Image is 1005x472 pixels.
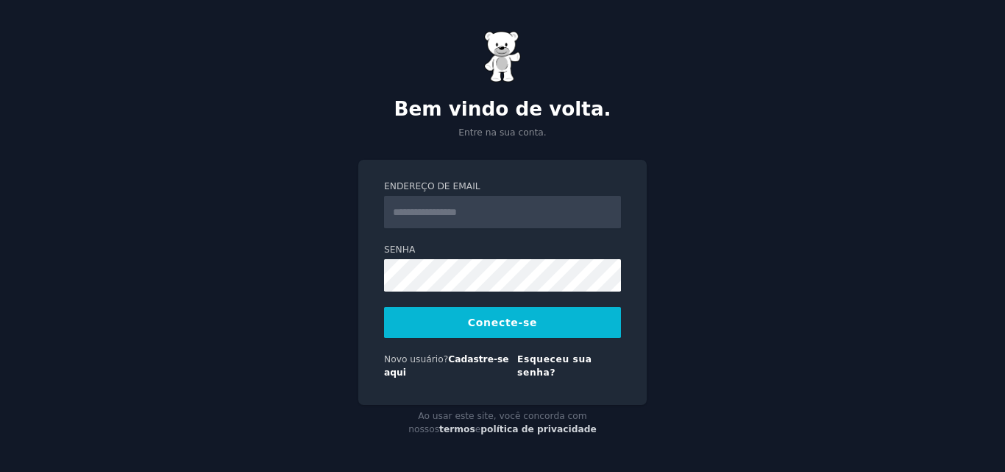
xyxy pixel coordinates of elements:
[384,354,509,378] a: Cadastre-se aqui
[408,411,587,434] font: Ao usar este site, você concorda com nossos
[394,98,611,120] font: Bem vindo de volta.
[384,244,415,255] font: Senha
[439,424,475,434] a: termos
[484,31,521,82] img: Ursinho de goma
[384,354,448,364] font: Novo usuário?
[384,307,621,338] button: Conecte-se
[517,354,592,378] a: Esqueceu sua senha?
[475,424,481,434] font: e
[384,181,480,191] font: Endereço de email
[480,424,597,434] a: política de privacidade
[458,127,546,138] font: Entre na sua conta.
[468,317,537,328] font: Conecte-se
